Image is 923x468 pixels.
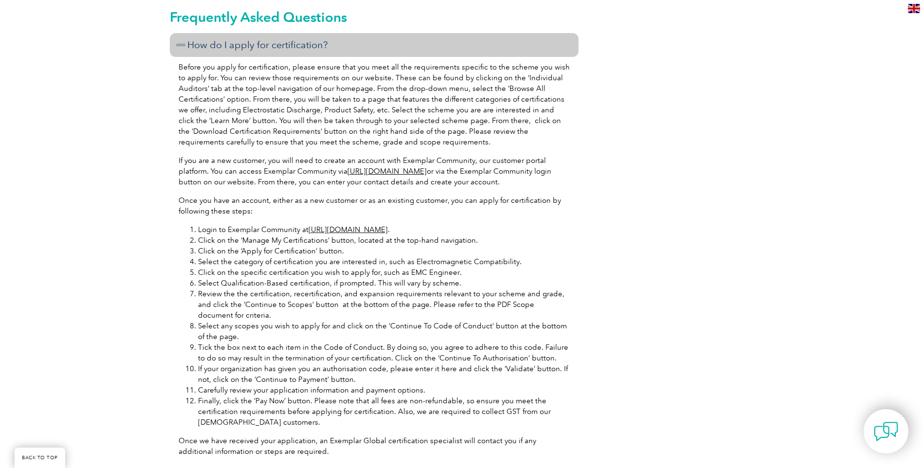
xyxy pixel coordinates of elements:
p: Once you have an account, either as a new customer or as an existing customer, you can apply for ... [179,195,570,216]
li: Click on the specific certification you wish to apply for, such as EMC Engineer. [198,267,570,278]
img: contact-chat.png [874,419,898,444]
li: Select the category of certification you are interested in, such as Electromagnetic Compatibility. [198,256,570,267]
li: Carefully review your application information and payment options. [198,385,570,396]
li: Click on the ‘Apply for Certification’ button. [198,246,570,256]
li: Finally, click the ‘Pay Now’ button. Please note that all fees are non-refundable, so ensure you ... [198,396,570,428]
img: en [908,4,920,13]
li: Click on the ‘Manage My Certifications’ button, located at the top-hand navigation. [198,235,570,246]
li: Select any scopes you wish to apply for and click on the ‘Continue To Code of Conduct’ button at ... [198,321,570,342]
h2: Frequently Asked Questions [170,9,579,25]
p: Once we have received your application, an Exemplar Global certification specialist will contact ... [179,435,570,457]
a: [URL][DOMAIN_NAME] [308,225,388,234]
a: BACK TO TOP [15,448,65,468]
p: Before you apply for certification, please ensure that you meet all the requirements specific to ... [179,62,570,147]
h3: How do I apply for certification? [170,33,579,57]
a: [URL][DOMAIN_NAME] [347,167,427,176]
li: Tick the box next to each item in the Code of Conduct. By doing so, you agree to adhere to this c... [198,342,570,363]
li: Review the the certification, recertification, and expansion requirements relevant to your scheme... [198,288,570,321]
li: If your organization has given you an authorisation code, please enter it here and click the ‘Val... [198,363,570,385]
li: Login to Exemplar Community at . [198,224,570,235]
p: If you are a new customer, you will need to create an account with Exemplar Community, our custom... [179,155,570,187]
li: Select Qualification-Based certification, if prompted. This will vary by scheme. [198,278,570,288]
